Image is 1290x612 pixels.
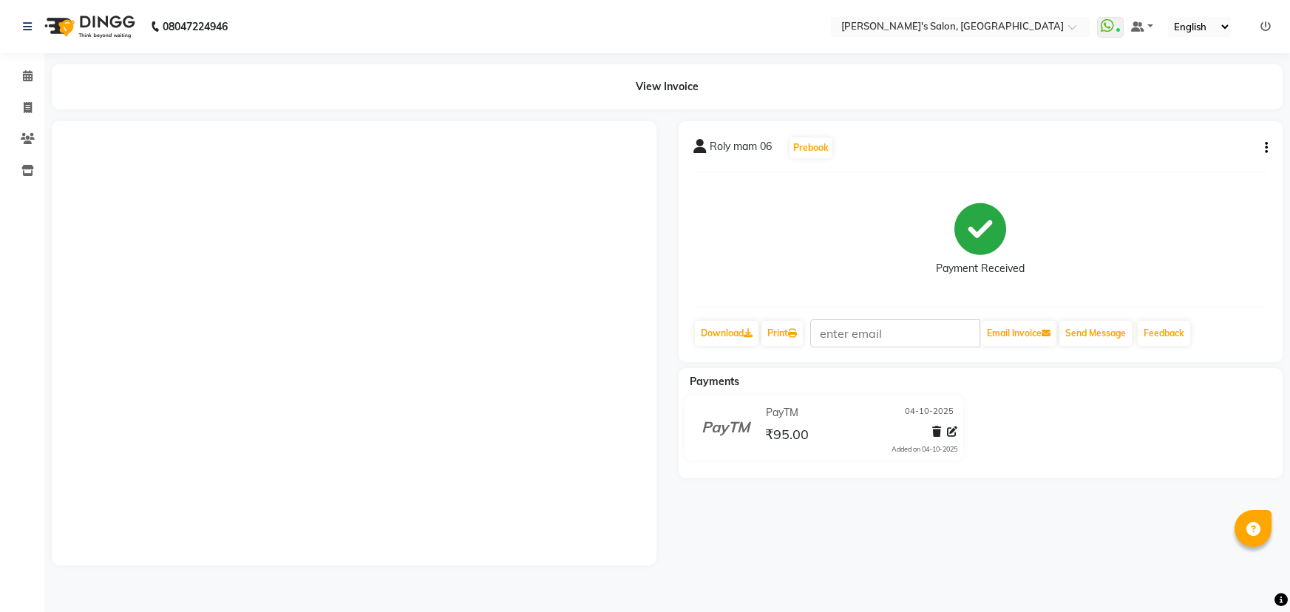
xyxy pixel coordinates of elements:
button: Send Message [1059,321,1132,346]
input: enter email [810,319,980,347]
span: Payments [690,375,739,388]
button: Prebook [790,137,832,158]
iframe: chat widget [1228,553,1275,597]
span: Roly mam 06 [710,139,772,160]
span: PayTM [766,405,798,421]
a: Download [695,321,758,346]
button: Email Invoice [981,321,1056,346]
div: Added on 04-10-2025 [892,444,957,455]
div: Payment Received [936,261,1025,276]
img: logo [38,6,139,47]
b: 08047224946 [163,6,228,47]
a: Print [761,321,803,346]
span: ₹95.00 [765,426,809,446]
a: Feedback [1138,321,1190,346]
div: View Invoice [52,64,1283,109]
span: 04-10-2025 [905,405,954,421]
